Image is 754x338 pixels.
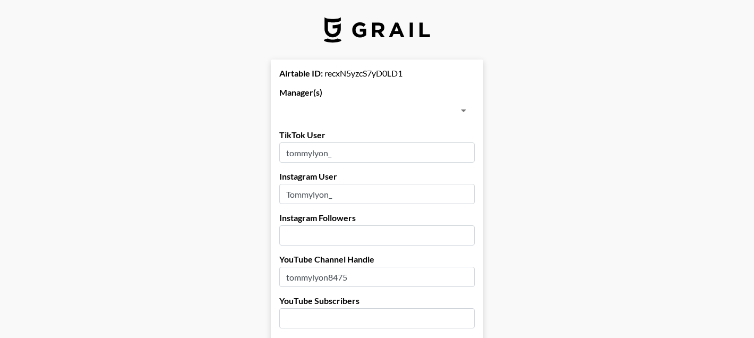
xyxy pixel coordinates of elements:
[324,17,430,43] img: Grail Talent Logo
[279,171,475,182] label: Instagram User
[279,295,475,306] label: YouTube Subscribers
[279,213,475,223] label: Instagram Followers
[279,87,475,98] label: Manager(s)
[279,130,475,140] label: TikTok User
[279,68,475,79] div: recxN5yzcS7yD0LD1
[279,254,475,265] label: YouTube Channel Handle
[279,68,323,78] strong: Airtable ID:
[456,103,471,118] button: Open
